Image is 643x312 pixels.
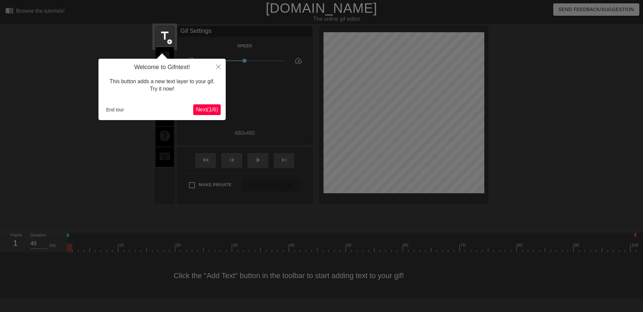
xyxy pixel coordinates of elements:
[103,105,127,115] button: End tour
[196,107,218,112] span: Next ( 1 / 6 )
[103,64,221,71] h4: Welcome to Gifntext!
[211,59,226,74] button: Close
[103,71,221,100] div: This button adds a new text layer to your gif. Try it now!
[193,104,221,115] button: Next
